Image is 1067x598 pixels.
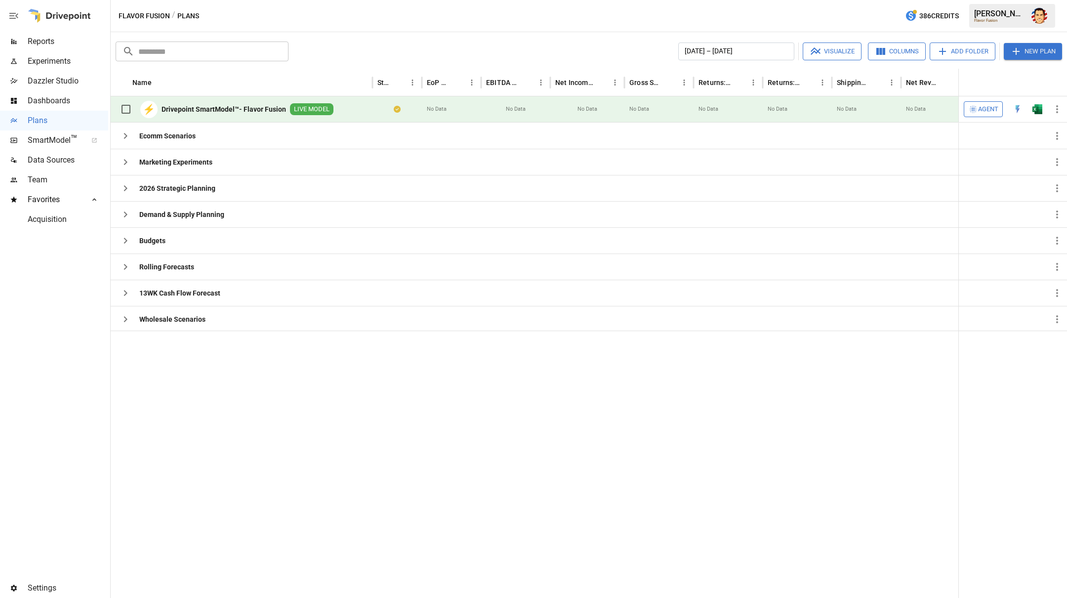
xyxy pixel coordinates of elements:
div: Your plan has changes in Excel that are not reflected in the Drivepoint Data Warehouse, select "S... [394,104,401,114]
div: Net Income Margin [555,79,593,86]
button: EBITDA Margin column menu [534,76,548,89]
button: Sort [871,76,885,89]
b: Budgets [139,236,165,246]
button: Austin Gardner-Smith [1026,2,1053,30]
b: 13WK Cash Flow Forecast [139,288,220,298]
span: Favorites [28,194,81,206]
button: Net Income Margin column menu [608,76,622,89]
div: Returns: Wholesale [698,79,732,86]
b: 2026 Strategic Planning [139,183,215,193]
b: Drivepoint SmartModel™- Flavor Fusion [162,104,286,114]
div: EoP Cash [427,79,450,86]
button: Gross Sales column menu [677,76,691,89]
button: Sort [520,76,534,89]
button: EoP Cash column menu [465,76,479,89]
span: LIVE MODEL [290,105,333,114]
span: ™ [71,133,78,145]
button: 386Credits [901,7,963,25]
span: No Data [768,105,787,113]
button: Visualize [803,43,862,60]
span: Team [28,174,108,186]
button: Sort [153,76,166,89]
button: New Plan [1004,43,1062,60]
button: Returns: Retail column menu [816,76,829,89]
span: Experiments [28,55,108,67]
span: No Data [906,105,926,113]
span: Acquisition [28,214,108,225]
b: Marketing Experiments [139,157,212,167]
span: Plans [28,115,108,127]
div: Open in Quick Edit [1013,104,1023,114]
span: No Data [577,105,597,113]
span: No Data [629,105,649,113]
button: Net Revenue column menu [954,76,968,89]
button: Columns [868,43,926,60]
button: Sort [594,76,608,89]
b: Ecomm Scenarios [139,131,196,141]
button: Sort [1053,76,1067,89]
button: Sort [451,76,465,89]
span: Data Sources [28,154,108,166]
b: Wholesale Scenarios [139,314,205,324]
div: Shipping Income [837,79,870,86]
span: No Data [506,105,526,113]
div: Gross Sales [629,79,662,86]
b: Demand & Supply Planning [139,210,224,219]
div: / [172,10,175,22]
div: [PERSON_NAME] [974,9,1026,18]
img: Austin Gardner-Smith [1031,8,1047,24]
button: Sort [392,76,406,89]
span: SmartModel [28,134,81,146]
span: No Data [698,105,718,113]
button: Sort [663,76,677,89]
button: Flavor Fusion [119,10,170,22]
span: Agent [978,104,998,115]
button: Agent [964,101,1003,117]
div: Open in Excel [1032,104,1042,114]
button: Sort [733,76,746,89]
span: Reports [28,36,108,47]
span: No Data [427,105,447,113]
div: Net Revenue [906,79,939,86]
div: Returns: Retail [768,79,801,86]
img: excel-icon.76473adf.svg [1032,104,1042,114]
button: [DATE] – [DATE] [678,43,794,60]
button: Returns: Wholesale column menu [746,76,760,89]
span: No Data [837,105,857,113]
span: Dazzler Studio [28,75,108,87]
button: Sort [940,76,954,89]
div: Status [377,79,391,86]
div: Flavor Fusion [974,18,1026,23]
div: EBITDA Margin [486,79,519,86]
span: Settings [28,582,108,594]
div: ⚡ [140,101,158,118]
b: Rolling Forecasts [139,262,194,272]
button: Status column menu [406,76,419,89]
button: Shipping Income column menu [885,76,899,89]
div: Name [132,79,152,86]
span: Dashboards [28,95,108,107]
img: quick-edit-flash.b8aec18c.svg [1013,104,1023,114]
button: Sort [802,76,816,89]
button: Add Folder [930,43,995,60]
span: 386 Credits [919,10,959,22]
